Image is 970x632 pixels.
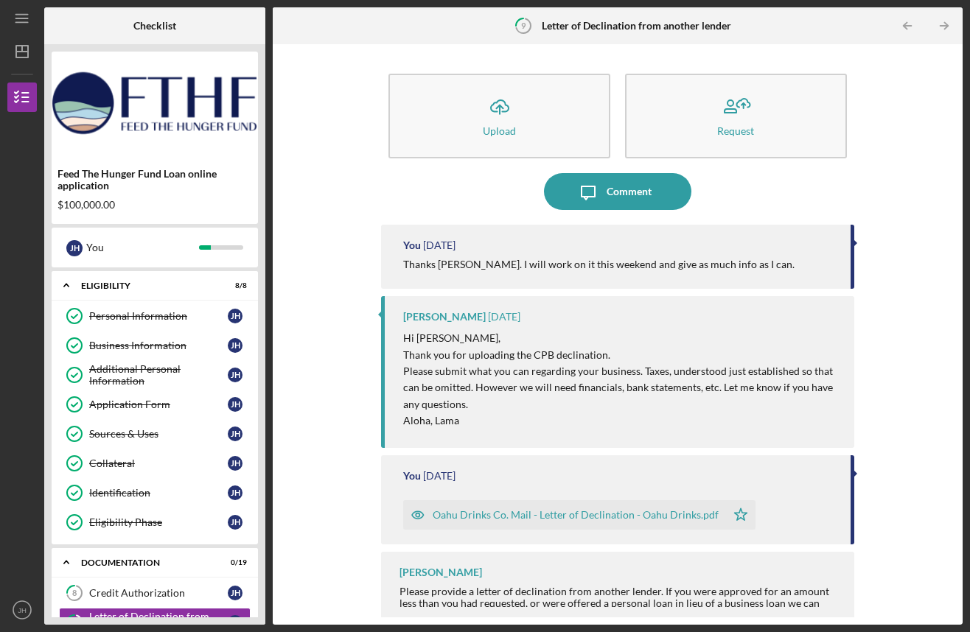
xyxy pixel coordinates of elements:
div: [PERSON_NAME] [399,566,482,578]
a: Eligibility PhaseJH [59,508,251,537]
button: JH [7,595,37,625]
div: You [403,239,421,251]
button: Comment [544,173,691,210]
div: Feed The Hunger Fund Loan online application [57,168,252,192]
a: Application FormJH [59,390,251,419]
div: J H [228,485,242,500]
div: J H [228,615,242,630]
button: Upload [388,74,610,158]
div: Business Information [89,340,228,351]
button: Request [625,74,847,158]
div: Application Form [89,398,228,410]
div: 8 / 8 [220,281,247,290]
div: Thanks [PERSON_NAME]. I will work on it this weekend and give as much info as I can. [403,259,795,270]
div: Please provide a letter of declination from another lender. If you were approved for an amount le... [399,586,839,621]
div: Additional Personal Information [89,363,228,387]
div: 0 / 19 [220,558,247,567]
div: [PERSON_NAME] [403,311,486,323]
div: Documentation [81,558,210,567]
img: Product logo [52,59,258,147]
div: $100,000.00 [57,199,252,211]
time: 2025-09-20 19:32 [423,239,456,251]
a: IdentificationJH [59,478,251,508]
time: 2025-09-15 20:50 [423,470,456,482]
a: CollateralJH [59,449,251,478]
div: Upload [483,125,516,136]
a: Personal InformationJH [59,301,251,331]
div: J H [228,368,242,382]
div: J H [228,397,242,412]
div: Sources & Uses [89,428,228,440]
div: Collateral [89,457,228,469]
div: Personal Information [89,310,228,322]
div: Comment [607,173,652,210]
div: Eligibility [81,281,210,290]
p: Hi [PERSON_NAME], [403,330,839,346]
a: Additional Personal InformationJH [59,360,251,390]
div: You [403,470,421,482]
div: J H [228,426,242,441]
div: Request [717,125,754,136]
tspan: 9 [521,21,526,30]
a: Business InformationJH [59,331,251,360]
div: Eligibility Phase [89,516,228,528]
div: J H [228,515,242,530]
div: Credit Authorization [89,587,228,599]
tspan: 8 [72,589,77,598]
p: Aloha, Lama [403,412,839,429]
div: Oahu Drinks Co. Mail - Letter of Declination - Oahu Drinks.pdf [433,509,719,521]
div: J H [66,240,83,256]
button: Oahu Drinks Co. Mail - Letter of Declination - Oahu Drinks.pdf [403,500,756,530]
b: Checklist [133,20,176,32]
p: Please submit what you can regarding your business. Taxes, understood just established so that ca... [403,363,839,412]
div: J H [228,338,242,353]
a: Sources & UsesJH [59,419,251,449]
text: JH [18,606,27,614]
div: You [86,235,199,260]
p: Thank you for uploading the CPB declination. [403,347,839,363]
b: Letter of Declination from another lender [542,20,731,32]
div: J H [228,586,242,600]
time: 2025-09-19 20:43 [488,311,520,323]
div: J H [228,456,242,471]
div: J H [228,309,242,323]
div: Identification [89,487,228,499]
a: 8Credit AuthorizationJH [59,578,251,608]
